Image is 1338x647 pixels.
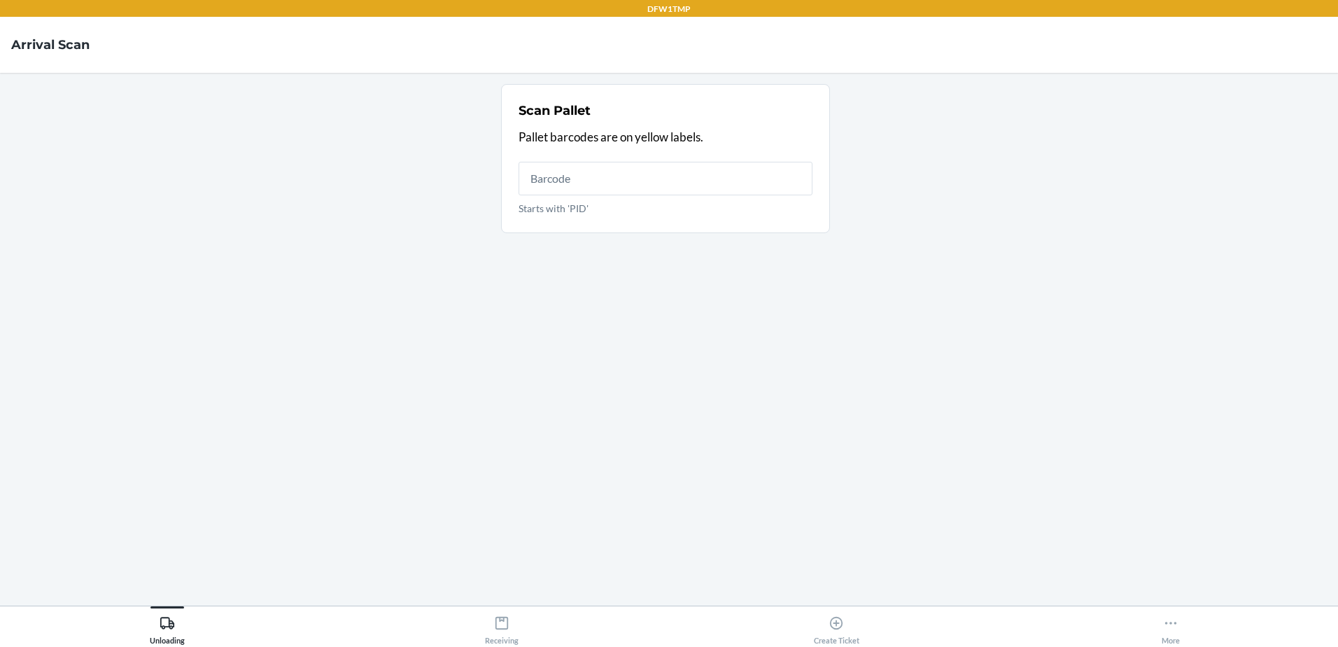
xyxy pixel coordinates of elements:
p: Pallet barcodes are on yellow labels. [519,128,812,146]
p: Starts with 'PID' [519,201,812,216]
div: Unloading [150,610,185,645]
h2: Scan Pallet [519,102,591,120]
button: Receiving [334,606,669,645]
div: Receiving [485,610,519,645]
button: Create Ticket [669,606,1003,645]
p: DFW1TMP [647,3,691,15]
div: Create Ticket [814,610,859,645]
button: More [1003,606,1338,645]
input: Starts with 'PID' [519,162,812,195]
h4: Arrival Scan [11,36,90,54]
div: More [1162,610,1180,645]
